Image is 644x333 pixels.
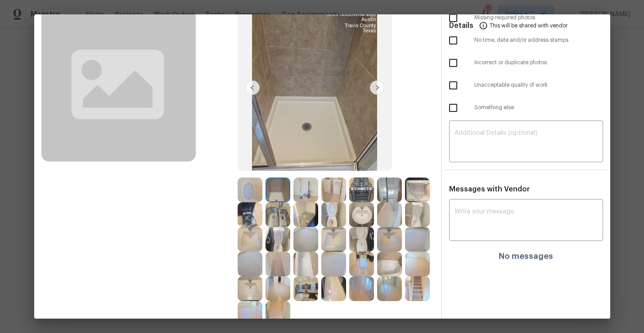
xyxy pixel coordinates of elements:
[490,14,567,36] span: This will be shared with vendor
[442,29,610,52] div: No time, date and/or address stamps
[499,252,553,261] h4: No messages
[449,186,530,193] span: Messages with Vendor
[245,80,260,95] img: left-chevron-button-url
[474,81,603,89] span: Unacceptable quality of work
[474,104,603,111] span: Something else
[474,36,603,44] span: No time, date and/or address stamps
[474,59,603,67] span: Incorrect or duplicate photos
[442,74,610,97] div: Unacceptable quality of work
[442,97,610,119] div: Something else
[442,52,610,74] div: Incorrect or duplicate photos
[370,80,384,95] img: right-chevron-button-url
